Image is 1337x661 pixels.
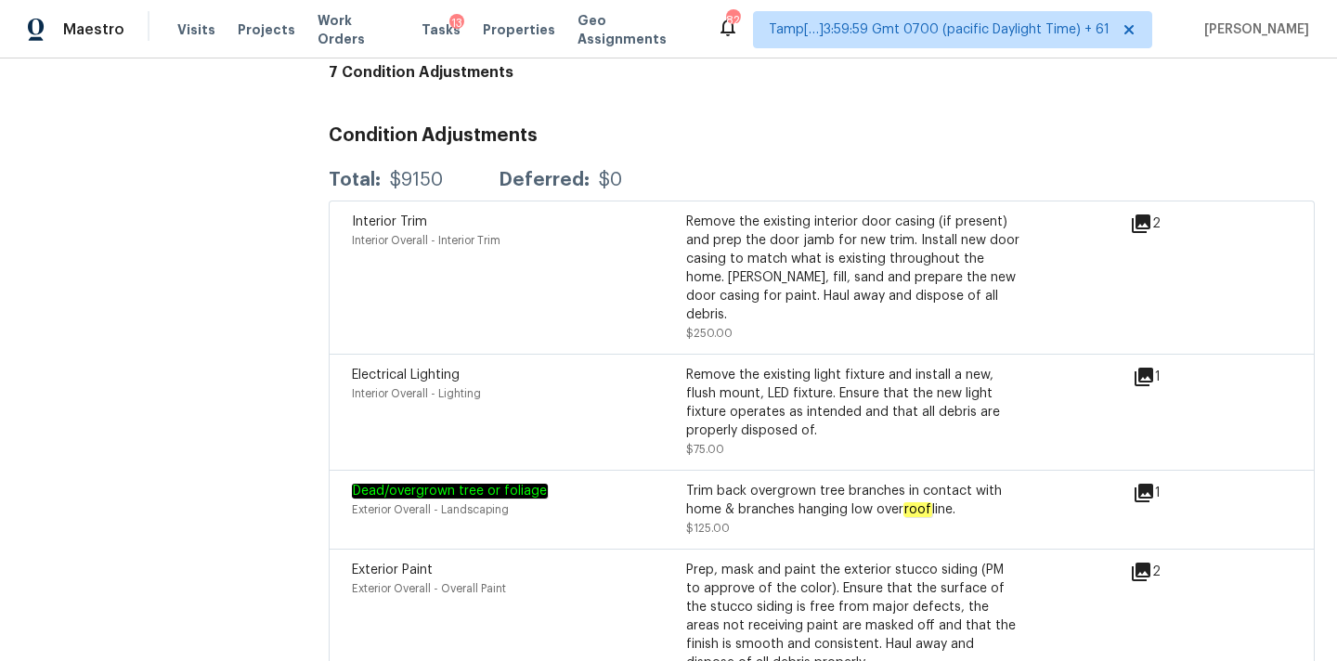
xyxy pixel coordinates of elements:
[352,388,481,399] span: Interior Overall - Lighting
[1133,366,1220,388] div: 1
[352,564,433,577] span: Exterior Paint
[686,328,733,339] span: $250.00
[1133,482,1220,504] div: 1
[422,23,461,36] span: Tasks
[390,171,443,189] div: $9150
[318,11,399,48] span: Work Orders
[686,213,1020,324] div: Remove the existing interior door casing (if present) and prep the door jamb for new trim. Instal...
[352,504,509,515] span: Exterior Overall - Landscaping
[352,583,506,594] span: Exterior Overall - Overall Paint
[483,20,555,39] span: Properties
[352,369,460,382] span: Electrical Lighting
[329,63,1315,82] h4: 7 Condition Adjustments
[329,171,381,189] div: Total:
[177,20,215,39] span: Visits
[1130,561,1220,583] div: 2
[352,235,500,246] span: Interior Overall - Interior Trim
[769,20,1110,39] span: Tamp[…]3:59:59 Gmt 0700 (pacific Daylight Time) + 61
[63,20,124,39] span: Maestro
[1197,20,1309,39] span: [PERSON_NAME]
[499,171,590,189] div: Deferred:
[686,366,1020,440] div: Remove the existing light fixture and install a new, flush mount, LED fixture. Ensure that the ne...
[352,215,427,228] span: Interior Trim
[726,11,739,30] div: 825
[578,11,694,48] span: Geo Assignments
[1130,213,1220,235] div: 2
[686,482,1020,519] div: Trim back overgrown tree branches in contact with home & branches hanging low over line.
[903,502,932,517] em: roof
[238,20,295,39] span: Projects
[686,523,730,534] span: $125.00
[686,444,724,455] span: $75.00
[352,484,548,499] em: Dead/overgrown tree or foliage
[329,126,1315,145] h3: Condition Adjustments
[599,171,622,189] div: $0
[449,14,464,32] div: 13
